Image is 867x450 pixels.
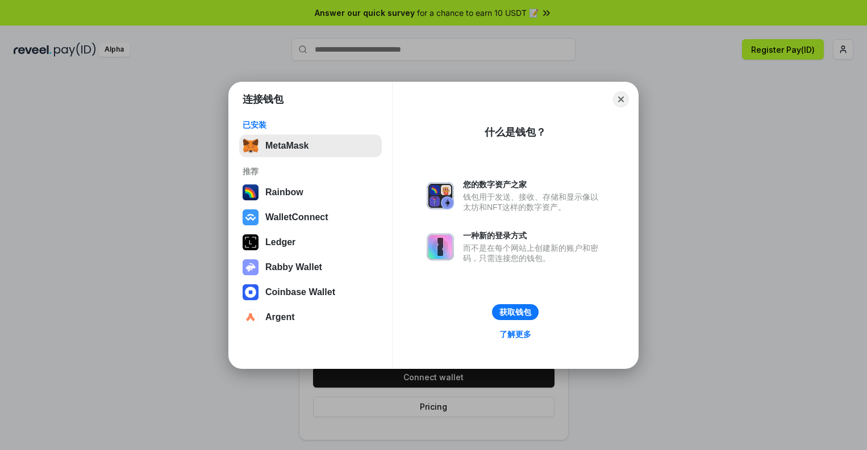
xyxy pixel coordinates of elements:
div: 已安装 [243,120,378,130]
button: Close [613,91,629,107]
div: Rainbow [265,187,303,197]
h1: 连接钱包 [243,92,284,106]
div: Coinbase Wallet [265,287,335,297]
button: Coinbase Wallet [239,281,382,304]
button: Ledger [239,231,382,254]
a: 了解更多 [493,327,538,342]
div: 获取钱包 [499,307,531,317]
div: 推荐 [243,166,378,176]
div: 您的数字资产之家 [463,179,604,190]
button: Argent [239,306,382,329]
button: MetaMask [239,134,382,157]
button: 获取钱包 [492,304,539,320]
div: 什么是钱包？ [485,125,546,139]
img: svg+xml,%3Csvg%20xmlns%3D%22http%3A%2F%2Fwww.w3.org%2F2000%2Fsvg%22%20fill%3D%22none%22%20viewBox... [243,259,259,275]
div: 了解更多 [499,329,531,339]
div: 一种新的登录方式 [463,230,604,241]
img: svg+xml,%3Csvg%20xmlns%3D%22http%3A%2F%2Fwww.w3.org%2F2000%2Fsvg%22%20fill%3D%22none%22%20viewBox... [427,233,454,260]
div: 而不是在每个网站上创建新的账户和密码，只需连接您的钱包。 [463,243,604,263]
div: WalletConnect [265,212,328,222]
img: svg+xml,%3Csvg%20width%3D%22120%22%20height%3D%22120%22%20viewBox%3D%220%200%20120%20120%22%20fil... [243,184,259,200]
img: svg+xml,%3Csvg%20width%3D%2228%22%20height%3D%2228%22%20viewBox%3D%220%200%2028%2028%22%20fill%3D... [243,284,259,300]
img: svg+xml,%3Csvg%20xmlns%3D%22http%3A%2F%2Fwww.w3.org%2F2000%2Fsvg%22%20width%3D%2228%22%20height%3... [243,234,259,250]
div: Ledger [265,237,295,247]
img: svg+xml,%3Csvg%20fill%3D%22none%22%20height%3D%2233%22%20viewBox%3D%220%200%2035%2033%22%20width%... [243,138,259,154]
div: 钱包用于发送、接收、存储和显示像以太坊和NFT这样的数字资产。 [463,192,604,212]
div: Rabby Wallet [265,262,322,272]
button: WalletConnect [239,206,382,229]
img: svg+xml,%3Csvg%20xmlns%3D%22http%3A%2F%2Fwww.w3.org%2F2000%2Fsvg%22%20fill%3D%22none%22%20viewBox... [427,182,454,209]
img: svg+xml,%3Csvg%20width%3D%2228%22%20height%3D%2228%22%20viewBox%3D%220%200%2028%2028%22%20fill%3D... [243,309,259,325]
div: Argent [265,312,295,322]
div: MetaMask [265,141,309,151]
img: svg+xml,%3Csvg%20width%3D%2228%22%20height%3D%2228%22%20viewBox%3D%220%200%2028%2028%22%20fill%3D... [243,209,259,225]
button: Rainbow [239,181,382,204]
button: Rabby Wallet [239,256,382,279]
